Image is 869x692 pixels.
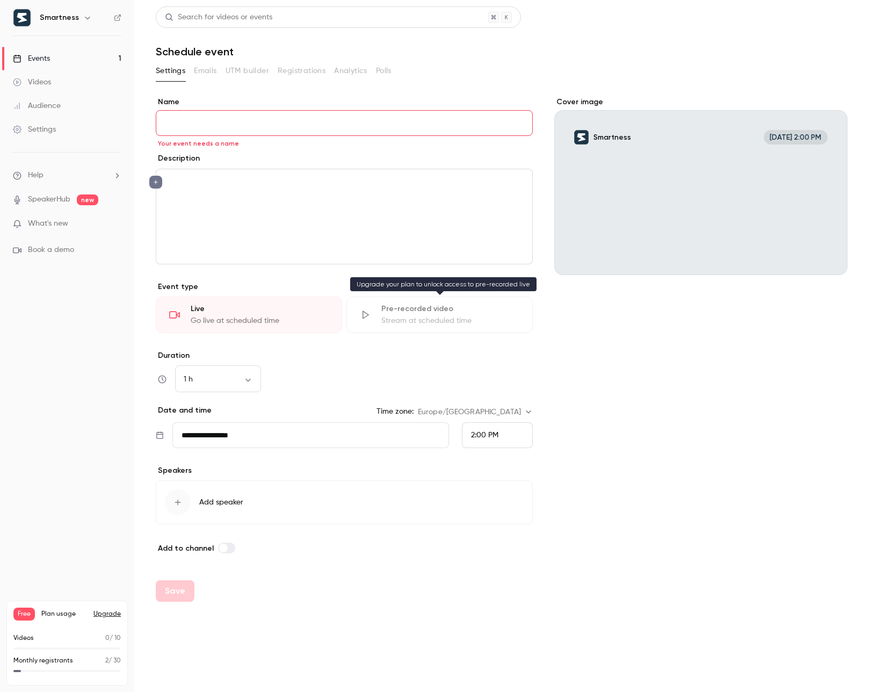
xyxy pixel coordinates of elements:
div: Live [191,304,329,314]
div: LiveGo live at scheduled time [156,297,342,333]
label: Name [156,97,533,107]
p: / 10 [105,633,121,643]
span: Book a demo [28,244,74,256]
div: Europe/[GEOGRAPHIC_DATA] [418,407,533,417]
p: Date and time [156,405,212,416]
span: Plan usage [41,610,87,618]
div: Search for videos or events [165,12,272,23]
button: Add speaker [156,480,533,524]
h1: Schedule event [156,45,848,58]
div: Events [13,53,50,64]
span: Polls [376,66,392,77]
iframe: Noticeable Trigger [108,219,121,229]
p: Speakers [156,465,533,476]
p: / 30 [105,656,121,666]
button: Upgrade [93,610,121,618]
a: SpeakerHub [28,194,70,205]
label: Description [156,153,200,164]
span: Your event needs a name [158,139,239,148]
li: help-dropdown-opener [13,170,121,181]
div: Pre-recorded video [381,304,519,314]
div: Audience [13,100,61,111]
span: Add speaker [199,497,243,508]
div: Pre-recorded videoStream at scheduled time [346,297,533,333]
label: Duration [156,350,533,361]
img: Smartness [13,9,31,26]
section: description [156,169,533,264]
label: Time zone: [376,406,414,417]
p: Videos [13,633,34,643]
div: From [462,422,533,448]
div: editor [156,169,532,264]
span: What's new [28,218,68,229]
p: Monthly registrants [13,656,73,666]
h6: Smartness [40,12,79,23]
div: Videos [13,77,51,88]
p: Event type [156,282,533,292]
span: 0 [105,635,110,641]
span: Registrations [278,66,325,77]
span: Free [13,608,35,621]
span: Add to channel [158,544,214,553]
span: Analytics [334,66,367,77]
label: Cover image [554,97,848,107]
section: Cover image [554,97,848,275]
div: Go live at scheduled time [191,315,329,326]
span: Emails [194,66,216,77]
div: 1 h [175,374,261,385]
span: Help [28,170,44,181]
span: UTM builder [226,66,269,77]
span: new [77,194,98,205]
span: 2 [105,658,108,664]
span: 2:00 PM [471,431,498,439]
div: Stream at scheduled time [381,315,519,326]
div: Settings [13,124,56,135]
button: Settings [156,62,185,80]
